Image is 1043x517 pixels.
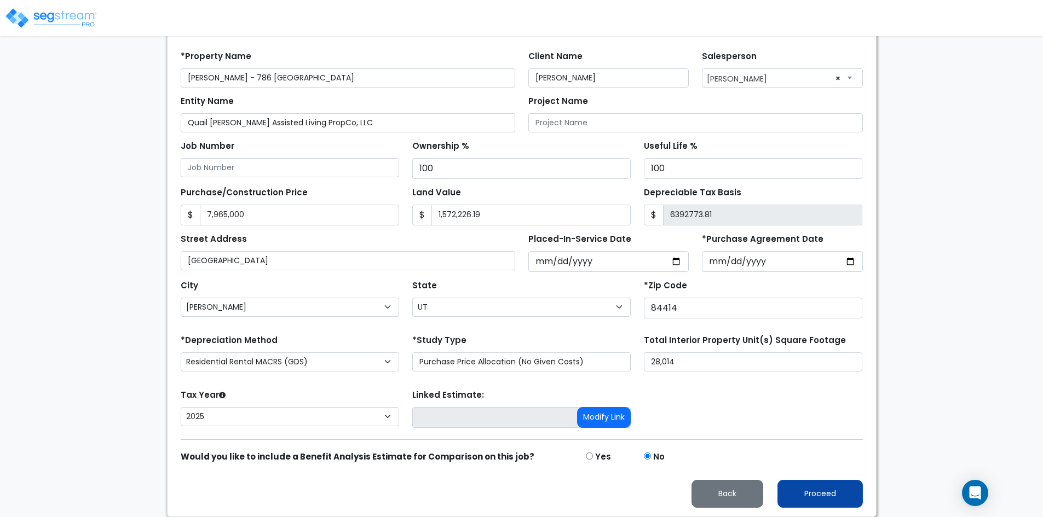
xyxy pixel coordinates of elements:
[412,389,484,402] label: Linked Estimate:
[528,68,689,88] input: Client Name
[644,158,862,179] input: Useful Life %
[644,298,862,318] input: Zip Code
[431,205,631,225] input: Land Value
[663,205,862,225] input: 0.00
[181,113,515,132] input: Entity Name
[644,140,698,153] label: Useful Life %
[577,407,631,428] button: Modify Link
[835,71,840,86] span: ×
[412,334,466,347] label: *Study Type
[644,352,862,371] input: total square foot
[702,233,823,246] label: *Purchase Agreement Date
[181,50,251,63] label: *Property Name
[528,95,588,108] label: Project Name
[181,334,278,347] label: *Depreciation Method
[702,251,863,272] input: Purchase Date
[412,205,432,225] span: $
[962,480,988,506] div: Open Intercom Messenger
[181,251,515,270] input: Street Address
[644,280,687,292] label: *Zip Code
[181,95,234,108] label: Entity Name
[412,158,631,179] input: Ownership %
[181,205,200,225] span: $
[181,233,247,246] label: Street Address
[528,50,583,63] label: Client Name
[528,113,863,132] input: Project Name
[777,480,863,508] button: Proceed
[412,140,469,153] label: Ownership %
[181,68,515,88] input: Property Name
[683,486,772,499] a: Back
[595,451,611,463] label: Yes
[644,334,846,347] label: Total Interior Property Unit(s) Square Footage
[702,50,757,63] label: Salesperson
[702,68,863,88] span: Mark Santiago
[181,389,226,402] label: Tax Year
[412,280,437,292] label: State
[644,187,741,199] label: Depreciable Tax Basis
[644,205,664,225] span: $
[702,69,862,86] span: Mark Santiago
[653,451,665,463] label: No
[181,451,534,462] strong: Would you like to include a Benefit Analysis Estimate for Comparison on this job?
[181,140,234,153] label: Job Number
[412,187,461,199] label: Land Value
[4,7,97,29] img: logo_pro_r.png
[181,280,198,292] label: City
[692,480,763,508] button: Back
[528,233,631,246] label: Placed-In-Service Date
[200,205,399,225] input: Purchase or Construction Price
[181,158,399,177] input: Job Number
[181,187,308,199] label: Purchase/Construction Price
